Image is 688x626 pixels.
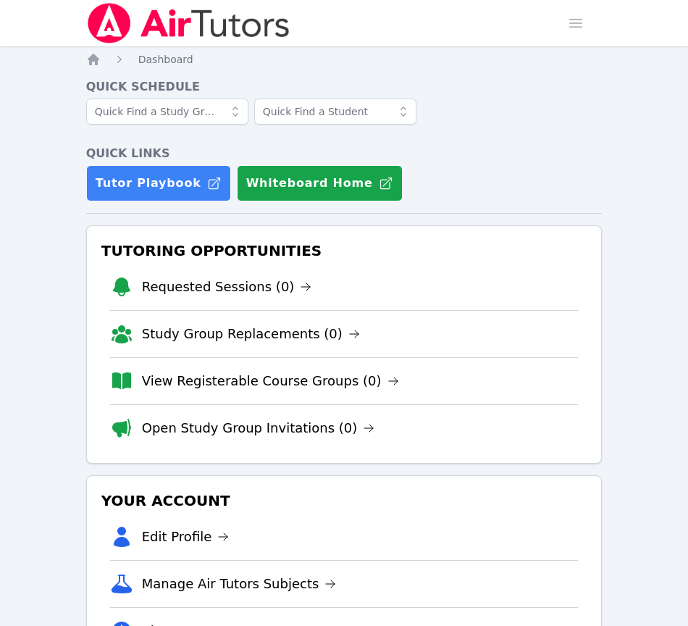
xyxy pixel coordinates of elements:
[142,527,230,547] a: Edit Profile
[237,165,403,201] button: Whiteboard Home
[142,574,337,594] a: Manage Air Tutors Subjects
[86,78,603,96] h4: Quick Schedule
[142,277,312,297] a: Requested Sessions (0)
[254,99,416,125] input: Quick Find a Student
[142,418,375,438] a: Open Study Group Invitations (0)
[142,371,399,391] a: View Registerable Course Groups (0)
[98,488,590,514] h3: Your Account
[86,145,603,162] h4: Quick Links
[142,324,360,344] a: Study Group Replacements (0)
[86,52,603,67] nav: Breadcrumb
[86,99,248,125] input: Quick Find a Study Group
[138,52,193,67] a: Dashboard
[138,54,193,65] span: Dashboard
[86,165,231,201] a: Tutor Playbook
[86,3,291,43] img: Air Tutors
[98,238,590,264] h3: Tutoring Opportunities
